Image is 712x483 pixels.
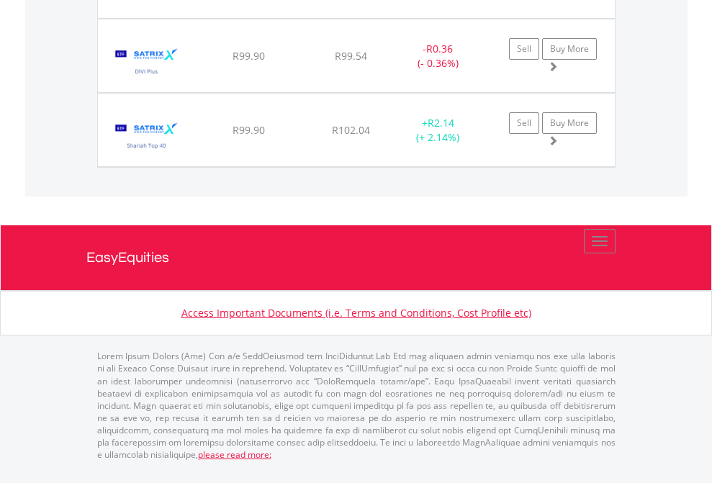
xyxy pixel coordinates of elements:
span: R102.04 [332,123,370,137]
span: R99.54 [335,49,367,63]
span: R0.36 [426,42,453,55]
div: - (- 0.36%) [393,42,483,71]
span: R99.90 [233,49,265,63]
a: Sell [509,38,539,60]
a: EasyEquities [86,225,626,290]
a: Buy More [542,112,597,134]
a: Buy More [542,38,597,60]
span: R99.90 [233,123,265,137]
img: EQU.ZA.STXDIV.png [105,37,188,89]
a: Sell [509,112,539,134]
a: Access Important Documents (i.e. Terms and Conditions, Cost Profile etc) [181,306,531,320]
p: Lorem Ipsum Dolors (Ame) Con a/e SeddOeiusmod tem InciDiduntut Lab Etd mag aliquaen admin veniamq... [97,350,616,461]
span: R2.14 [428,116,454,130]
a: please read more: [198,448,271,461]
div: + (+ 2.14%) [393,116,483,145]
img: EQU.ZA.STXSHA.png [105,112,188,163]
